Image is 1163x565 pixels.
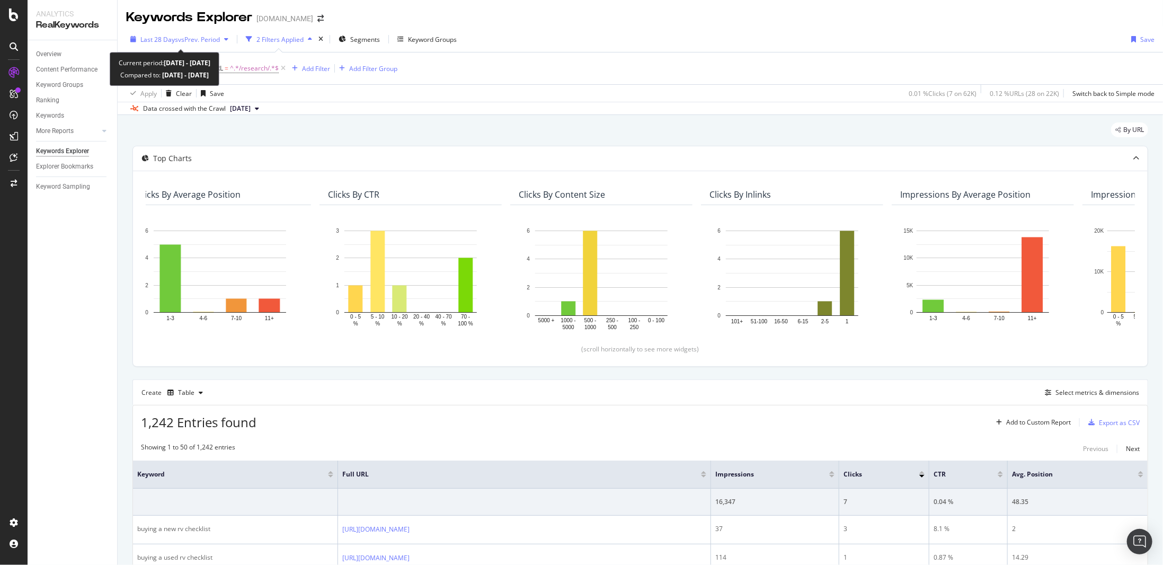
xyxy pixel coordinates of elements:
[584,324,597,330] text: 1000
[751,319,768,325] text: 51-100
[145,282,148,288] text: 2
[153,153,192,164] div: Top Charts
[1101,310,1104,315] text: 0
[336,228,339,234] text: 3
[256,35,304,44] div: 2 Filters Applied
[350,314,361,320] text: 0 - 5
[162,85,192,102] button: Clear
[36,8,109,19] div: Analytics
[1127,529,1152,554] div: Open Intercom Messenger
[36,64,97,75] div: Content Performance
[717,285,721,290] text: 2
[519,225,684,332] svg: A chart.
[342,553,410,563] a: [URL][DOMAIN_NAME]
[141,384,207,401] div: Create
[231,316,242,322] text: 7-10
[715,470,813,479] span: Impressions
[900,189,1031,200] div: Impressions By Average Position
[584,317,597,323] text: 500 -
[336,282,339,288] text: 1
[375,321,380,327] text: %
[161,70,209,80] b: [DATE] - [DATE]
[900,225,1066,328] svg: A chart.
[126,8,252,27] div: Keywords Explorer
[230,61,279,76] span: ^.*/research/.*$
[527,257,530,262] text: 4
[1072,89,1155,98] div: Switch back to Simple mode
[1083,444,1108,453] div: Previous
[397,321,402,327] text: %
[709,189,771,200] div: Clicks By Inlinks
[137,553,333,562] div: buying a used rv checklist
[197,85,224,102] button: Save
[137,225,303,328] svg: A chart.
[36,181,90,192] div: Keyword Sampling
[934,470,982,479] span: CTR
[353,321,358,327] text: %
[145,310,148,315] text: 0
[527,285,530,290] text: 2
[334,31,384,48] button: Segments
[1084,414,1140,431] button: Export as CSV
[225,64,228,73] span: =
[630,324,639,330] text: 250
[1095,228,1104,234] text: 20K
[934,524,1003,534] div: 8.1 %
[371,314,385,320] text: 5 - 10
[527,228,530,234] text: 6
[36,126,99,137] a: More Reports
[342,470,685,479] span: Full URL
[163,384,207,401] button: Table
[934,497,1003,507] div: 0.04 %
[349,64,397,73] div: Add Filter Group
[36,126,74,137] div: More Reports
[166,316,174,322] text: 1-3
[36,49,110,60] a: Overview
[519,189,605,200] div: Clicks By Content Size
[36,64,110,75] a: Content Performance
[1041,386,1139,399] button: Select metrics & dimensions
[1095,269,1104,275] text: 10K
[1111,122,1148,137] div: legacy label
[436,314,452,320] text: 40 - 70
[328,189,379,200] div: Clicks By CTR
[1055,388,1139,397] div: Select metrics & dimensions
[821,319,829,325] text: 2-5
[1140,35,1155,44] div: Save
[563,324,575,330] text: 5000
[628,317,641,323] text: 100 -
[342,524,410,535] a: [URL][DOMAIN_NAME]
[1083,443,1108,455] button: Previous
[393,31,461,48] button: Keyword Groups
[709,225,875,332] div: A chart.
[441,321,446,327] text: %
[143,104,226,113] div: Data crossed with the Crawl
[934,553,1003,562] div: 0.87 %
[328,225,493,328] svg: A chart.
[164,58,210,67] b: [DATE] - [DATE]
[137,470,312,479] span: Keyword
[126,85,157,102] button: Apply
[408,35,457,44] div: Keyword Groups
[288,62,330,75] button: Add Filter
[36,19,109,31] div: RealKeywords
[178,35,220,44] span: vs Prev. Period
[774,319,788,325] text: 16-50
[458,321,473,327] text: 100 %
[717,257,721,262] text: 4
[119,57,210,69] div: Current period:
[1127,31,1155,48] button: Save
[265,316,274,322] text: 11+
[137,189,241,200] div: Clicks By Average Position
[141,443,235,455] div: Showing 1 to 50 of 1,242 entries
[200,316,208,322] text: 4-6
[1099,418,1140,427] div: Export as CSV
[990,89,1059,98] div: 0.12 % URLs ( 28 on 22K )
[140,89,157,98] div: Apply
[36,110,64,121] div: Keywords
[140,35,178,44] span: Last 28 Days
[36,161,93,172] div: Explorer Bookmarks
[904,228,913,234] text: 15K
